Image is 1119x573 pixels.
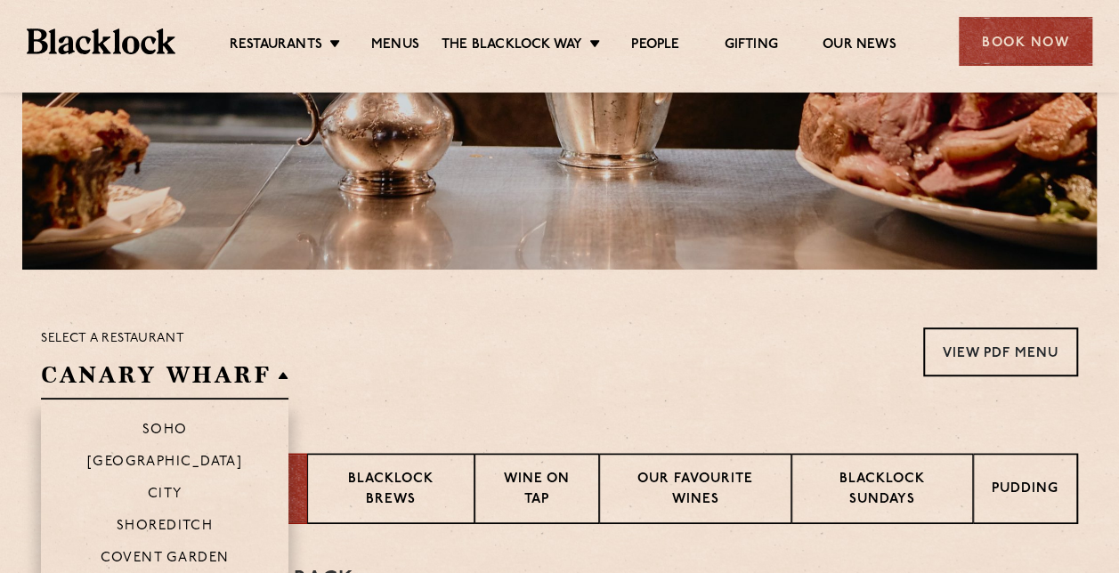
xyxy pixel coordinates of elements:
[371,36,419,56] a: Menus
[41,359,288,399] h2: Canary Wharf
[41,327,288,351] p: Select a restaurant
[631,36,679,56] a: People
[87,455,243,472] p: [GEOGRAPHIC_DATA]
[442,36,582,56] a: The Blacklock Way
[618,470,772,512] p: Our favourite wines
[148,487,182,504] p: City
[959,17,1092,66] div: Book Now
[923,327,1078,376] a: View PDF Menu
[101,551,230,569] p: Covent Garden
[117,519,214,537] p: Shoreditch
[823,36,896,56] a: Our News
[142,423,188,440] p: Soho
[27,28,175,53] img: BL_Textured_Logo-footer-cropped.svg
[724,36,777,56] a: Gifting
[326,470,456,512] p: Blacklock Brews
[810,470,954,512] p: Blacklock Sundays
[493,470,580,512] p: Wine on Tap
[992,480,1058,502] p: Pudding
[230,36,322,56] a: Restaurants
